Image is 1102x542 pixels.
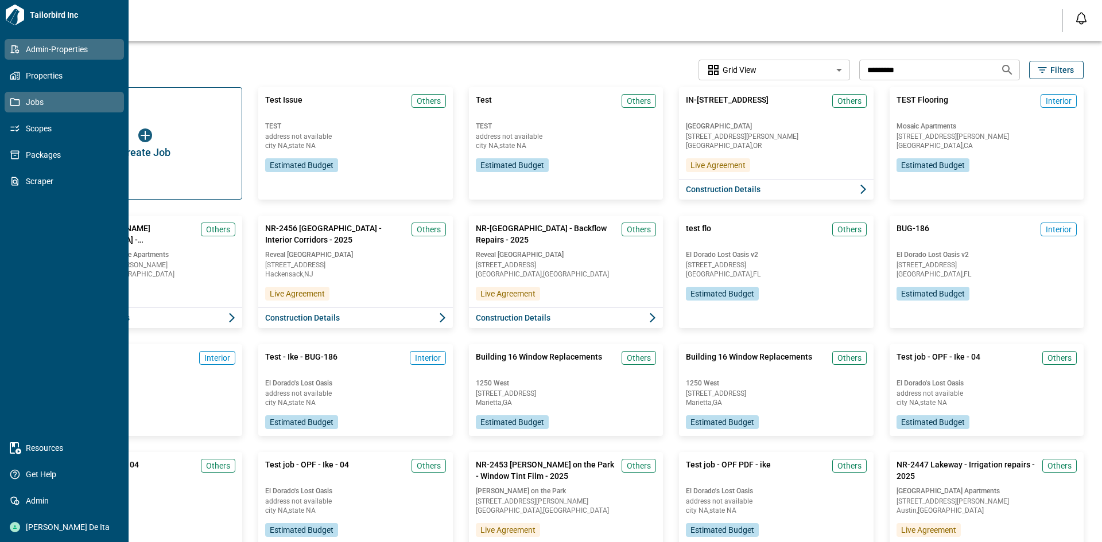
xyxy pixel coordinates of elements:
span: [STREET_ADDRESS] [897,262,1077,268]
span: NR-2456 [GEOGRAPHIC_DATA] - Interior Corridors - 2025 [265,223,406,245]
span: Filters [1050,64,1074,76]
span: Tailorbird Inc [25,9,124,21]
span: Others [1047,352,1072,364]
span: Estimated Budget [690,416,754,428]
span: Test job - OPF PDF - ike [686,459,771,482]
a: Properties [5,65,124,86]
span: [GEOGRAPHIC_DATA] , CA [897,142,1077,149]
span: [STREET_ADDRESS] [476,390,656,397]
span: Construction Details [476,312,550,323]
span: Estimated Budget [901,288,965,299]
span: Marietta , GA [686,399,866,406]
span: city NA , state NA [476,142,656,149]
span: Test [476,94,492,117]
button: Construction Details [679,179,873,200]
span: Estimated Budget [901,416,965,428]
span: Mosaic Apartments [897,122,1077,131]
span: [STREET_ADDRESS][PERSON_NAME] [897,133,1077,140]
span: BUG-186 [897,223,929,245]
a: Packages [5,145,124,165]
span: El Dorado's Lost Oasis [686,486,866,496]
span: [GEOGRAPHIC_DATA] [686,122,866,131]
span: [GEOGRAPHIC_DATA] , [GEOGRAPHIC_DATA] [476,507,656,514]
span: Live Agreement [690,159,746,171]
span: [STREET_ADDRESS][PERSON_NAME] [55,262,235,268]
span: TEST [265,122,445,131]
span: Others [837,95,862,107]
span: [STREET_ADDRESS][PERSON_NAME] [476,498,656,505]
span: NR-2453 [PERSON_NAME] on the Park - Window Tint Film - 2025 [476,459,617,482]
span: IN-[STREET_ADDRESS] [686,94,769,117]
button: Construction Details [48,307,242,328]
span: Marietta , GA [476,399,656,406]
span: Admin-Properties [20,44,113,55]
span: [GEOGRAPHIC_DATA] Apartments [897,486,1077,496]
span: El Dorado's Lost Oasis [55,379,235,388]
span: [STREET_ADDRESS] [265,262,445,268]
img: icon button [138,128,152,142]
span: Others [627,224,651,235]
span: [STREET_ADDRESS][PERSON_NAME] [897,498,1077,505]
span: 1250 West [686,379,866,388]
span: city NA , state NA [897,399,1077,406]
span: test flo [686,223,711,245]
a: Scraper [5,171,124,192]
span: El Dorado's Lost Oasis [265,379,445,388]
span: city NA , state NA [55,507,235,514]
button: Filters [1029,61,1084,79]
span: city NA , state NA [265,507,445,514]
span: Others [206,224,230,235]
span: Interior [204,352,230,364]
span: Construction Details [265,312,340,323]
span: Others [417,95,441,107]
span: Others [206,460,230,471]
div: Without label [699,59,850,82]
span: Test - Ike - BUG-186 [265,351,337,374]
span: [PERSON_NAME] , [GEOGRAPHIC_DATA] [55,271,235,278]
span: Create Job [120,147,170,158]
span: city NA , state NA [55,399,235,406]
span: city NA , state NA [686,507,866,514]
span: Estimated Budget [690,524,754,536]
span: [STREET_ADDRESS] [686,390,866,397]
span: Test job - OPF - Ike - 04 [897,351,980,374]
span: address not available [897,390,1077,397]
span: Live Agreement [901,524,956,536]
a: Jobs [5,92,124,112]
span: Scraper [20,176,113,187]
span: Reveal [GEOGRAPHIC_DATA] [265,250,445,259]
span: Interior [1046,95,1072,107]
a: Admin [5,490,124,511]
span: Others [417,224,441,235]
span: Estimated Budget [480,416,544,428]
span: Others [837,352,862,364]
span: El Dorado Lost Oasis v2 [897,250,1077,259]
span: Reveal [GEOGRAPHIC_DATA] [476,250,656,259]
span: address not available [265,390,445,397]
span: Others [627,352,651,364]
button: Search jobs [996,59,1019,81]
span: El Dorado Lost Oasis v2 [686,250,866,259]
span: city NA , state NA [265,399,445,406]
span: Scopes [20,123,113,134]
span: El Dorado's Lost Oasis [55,486,235,496]
span: Others [627,460,651,471]
span: [STREET_ADDRESS] [476,262,656,268]
span: Estimated Budget [270,416,333,428]
span: Others [627,95,651,107]
span: [STREET_ADDRESS][PERSON_NAME] [686,133,866,140]
span: Estimated Budget [480,159,544,171]
span: Others [837,460,862,471]
span: Interior [415,352,441,364]
span: [STREET_ADDRESS] [686,262,866,268]
span: Hackensack , NJ [265,271,445,278]
span: [PERSON_NAME] on the Park [476,486,656,496]
span: Construction Details [686,184,760,195]
span: Building 16 Window Replacements [476,351,602,374]
span: TEST Flooring [897,94,948,117]
span: Get Help [20,469,113,480]
span: Test job - OPF - Ike - 04 [265,459,349,482]
span: Live Agreement [480,524,536,536]
span: Live Agreement [270,288,325,299]
span: address not available [55,498,235,505]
